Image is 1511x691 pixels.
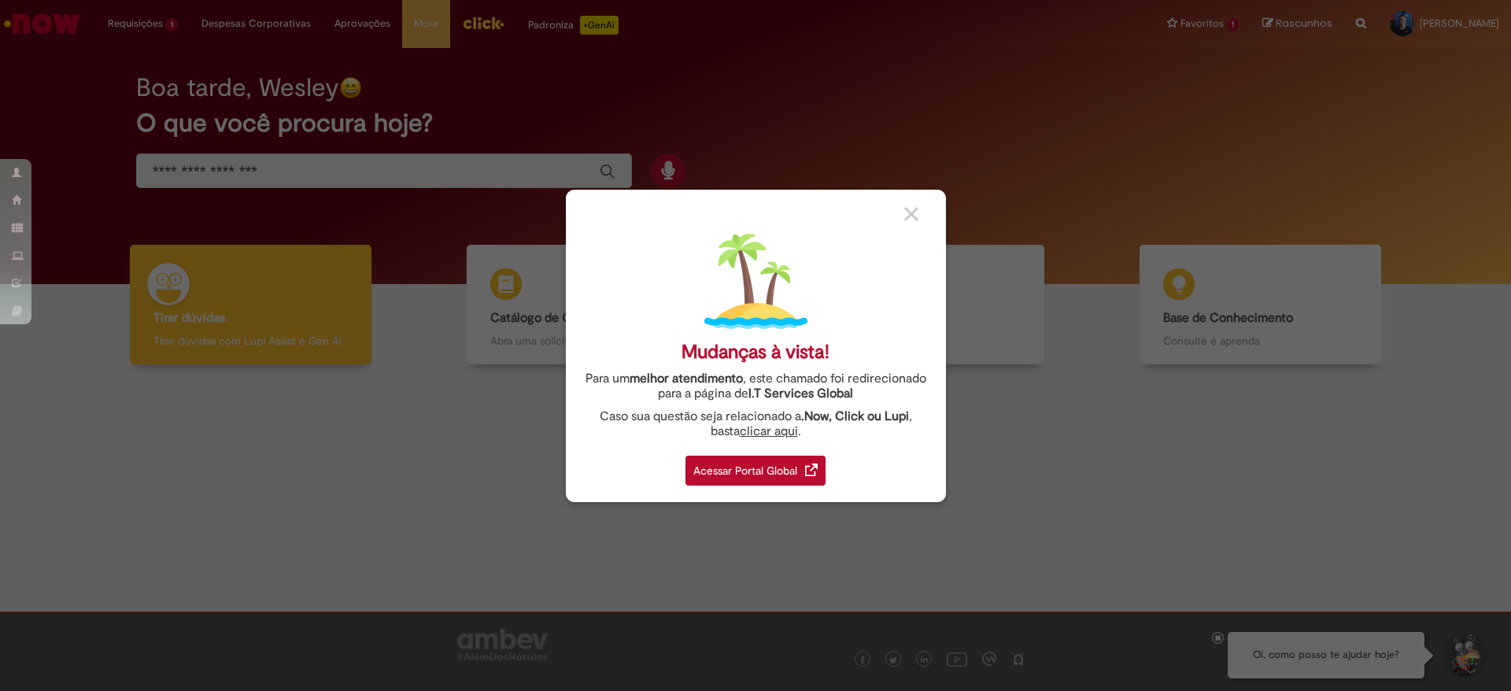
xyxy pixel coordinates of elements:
a: clicar aqui [740,415,798,439]
a: I.T Services Global [748,377,853,401]
strong: melhor atendimento [630,371,743,386]
img: island.png [704,230,807,333]
strong: .Now, Click ou Lupi [801,408,909,424]
img: redirect_link.png [805,464,818,476]
div: Mudanças à vista! [682,341,829,364]
div: Caso sua questão seja relacionado a , basta . [578,409,934,439]
div: Acessar Portal Global [685,456,826,486]
a: Acessar Portal Global [685,447,826,486]
img: close_button_grey.png [904,207,918,221]
div: Para um , este chamado foi redirecionado para a página de [578,371,934,401]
